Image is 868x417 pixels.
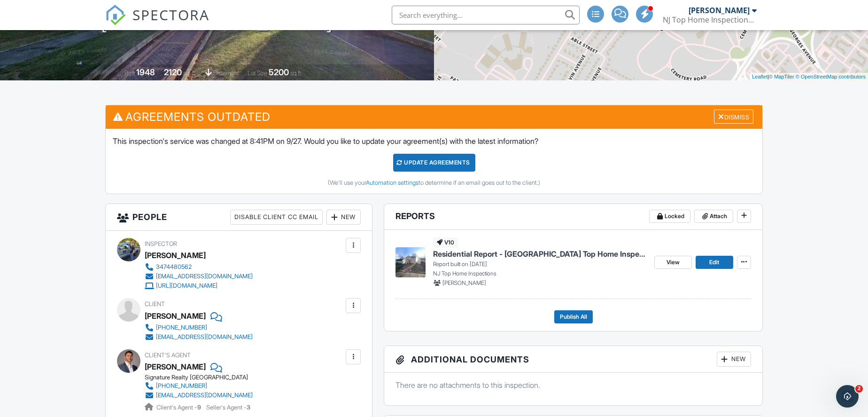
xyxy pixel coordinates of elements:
span: Client's Agent [145,352,191,359]
input: Search everything... [392,6,580,24]
h3: People [106,204,372,231]
img: The Best Home Inspection Software - Spectora [105,5,126,25]
div: [PERSON_NAME] [145,309,206,323]
a: Leaflet [752,74,767,79]
div: 2120 [164,67,182,77]
span: Built [124,70,135,77]
a: 3474480562 [145,262,253,272]
div: This inspection's service was changed at 8:41PM on 9/27. Would you like to update your agreement(... [106,129,762,194]
a: [EMAIL_ADDRESS][DOMAIN_NAME] [145,391,253,400]
div: 3474480562 [156,263,192,271]
div: 5200 [269,67,289,77]
a: [EMAIL_ADDRESS][DOMAIN_NAME] [145,272,253,281]
span: 2 [855,385,863,393]
div: [EMAIL_ADDRESS][DOMAIN_NAME] [156,273,253,280]
span: SPECTORA [132,5,209,24]
div: Disable Client CC Email [230,210,323,225]
div: Update Agreements [393,154,475,172]
div: [URL][DOMAIN_NAME] [156,282,217,290]
div: 1948 [136,67,155,77]
strong: 3 [247,404,250,411]
a: © MapTiler [769,74,794,79]
div: [EMAIL_ADDRESS][DOMAIN_NAME] [156,333,253,341]
div: [PHONE_NUMBER] [156,382,207,390]
strong: 9 [197,404,201,411]
div: New [717,352,751,367]
span: sq. ft. [183,70,196,77]
a: [PHONE_NUMBER] [145,323,253,332]
a: [URL][DOMAIN_NAME] [145,281,253,291]
span: Lot Size [248,70,267,77]
div: Signature Realty [GEOGRAPHIC_DATA] [145,374,260,381]
h3: Agreements Outdated [106,105,762,128]
a: [PERSON_NAME] [145,360,206,374]
iframe: Intercom live chat [836,385,859,408]
a: © OpenStreetMap contributors [796,74,866,79]
div: [PHONE_NUMBER] [156,324,207,331]
span: Seller's Agent - [206,404,250,411]
span: Client [145,300,165,307]
a: Automation settings [366,179,418,186]
div: [PERSON_NAME] [145,248,206,262]
div: | [750,73,868,81]
a: [EMAIL_ADDRESS][DOMAIN_NAME] [145,332,253,342]
div: New [326,210,361,225]
span: Inspector [145,240,177,247]
span: Client's Agent - [156,404,202,411]
span: basement [213,70,239,77]
a: [PHONE_NUMBER] [145,381,253,391]
p: There are no attachments to this inspection. [395,380,751,390]
span: sq.ft. [290,70,302,77]
div: [PERSON_NAME] [689,6,750,15]
div: [EMAIL_ADDRESS][DOMAIN_NAME] [156,392,253,399]
h3: Additional Documents [384,346,762,373]
div: NJ Top Home Inspections LLC [663,15,757,24]
a: SPECTORA [105,13,209,32]
div: (We'll use your to determine if an email goes out to the client.) [113,179,755,187]
div: Dismiss [714,110,753,124]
